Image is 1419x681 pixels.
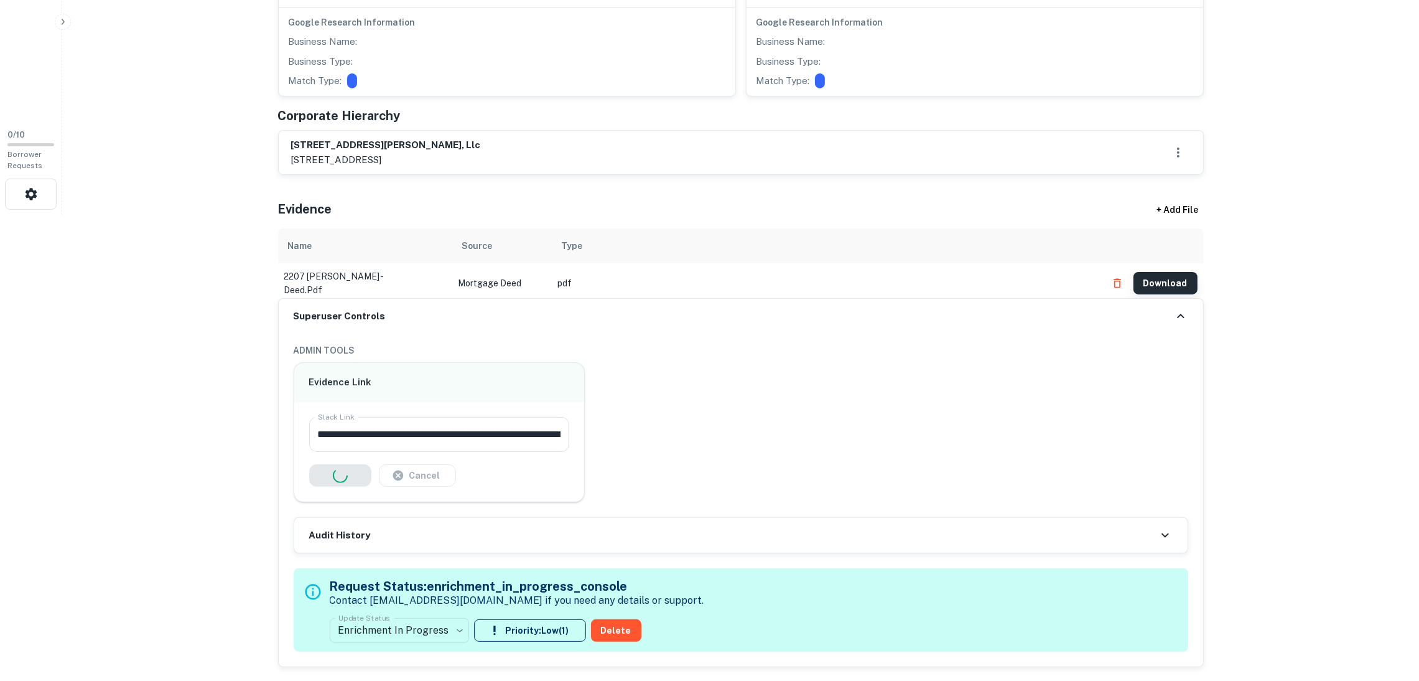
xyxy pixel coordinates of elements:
span: 0 / 10 [7,130,25,139]
p: Match Type: [289,73,342,88]
td: pdf [552,263,1100,303]
div: Source [462,238,493,253]
td: 2207 [PERSON_NAME] - deed.pdf [278,263,452,303]
h6: [STREET_ADDRESS][PERSON_NAME], llc [291,138,481,153]
label: Update Status [338,613,390,623]
h6: Google Research Information [289,16,725,29]
p: Business Type: [756,54,821,69]
th: Name [278,228,452,263]
span: Borrower Requests [7,150,42,170]
div: Name [288,238,312,253]
button: Priority:Low(1) [474,619,586,642]
button: Delete file [1106,273,1128,293]
h5: Evidence [278,200,332,218]
td: Mortgage Deed [452,263,552,303]
p: Business Name: [756,34,826,49]
th: Source [452,228,552,263]
h6: Superuser Controls [294,309,386,324]
label: Slack Link [318,411,355,422]
button: Delete [591,619,641,642]
p: Contact [EMAIL_ADDRESS][DOMAIN_NAME] if you need any details or support. [330,593,704,608]
p: Business Type: [289,54,353,69]
h6: Evidence Link [309,375,570,390]
div: Type [562,238,583,253]
div: Enrichment In Progress [330,613,469,648]
p: Business Name: [289,34,358,49]
th: Type [552,228,1100,263]
p: [STREET_ADDRESS] [291,153,481,167]
h6: Google Research Information [756,16,1193,29]
iframe: Chat Widget [1357,581,1419,641]
h6: ADMIN TOOLS [294,344,1188,357]
button: Download [1133,272,1198,294]
div: scrollable content [278,228,1204,298]
p: Match Type: [756,73,810,88]
h6: Audit History [309,528,371,543]
h5: Request Status: enrichment_in_progress_console [330,577,704,596]
h5: Corporate Hierarchy [278,106,401,125]
div: + Add File [1134,199,1221,221]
